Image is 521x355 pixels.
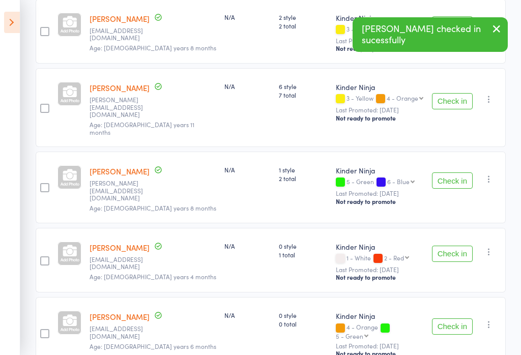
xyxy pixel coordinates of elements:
div: 4 - Orange [387,95,418,101]
span: 2 style [279,13,328,21]
span: 0 style [279,242,328,250]
small: Last Promoted: [DATE] [336,266,424,273]
small: ckap42@hotmail.com [90,256,156,271]
button: Check in [432,246,473,262]
a: [PERSON_NAME] [90,82,150,93]
a: [PERSON_NAME] [90,166,150,176]
a: [PERSON_NAME] [90,311,150,322]
div: 3 - Yellow [336,25,424,34]
span: 0 total [279,319,328,328]
div: N/A [224,82,271,91]
a: [PERSON_NAME] [90,242,150,253]
span: Age: [DEMOGRAPHIC_DATA] years 6 months [90,342,216,350]
span: 2 total [279,174,328,183]
span: Age: [DEMOGRAPHIC_DATA] years 8 months [90,43,216,52]
small: Last Promoted: [DATE] [336,190,424,197]
button: Check in [432,318,473,335]
div: Kinder Ninja [336,13,424,23]
div: N/A [224,242,271,250]
small: elizabeth.maniatis@gmail.com [90,180,156,201]
small: Last Promoted: [DATE] [336,342,424,349]
small: mlamunategui@gmail.com [90,27,156,42]
span: 6 style [279,82,328,91]
span: Age: [DEMOGRAPHIC_DATA] years 11 months [90,120,194,136]
div: 5 - Green [336,178,424,187]
div: N/A [224,165,271,174]
span: 1 total [279,250,328,259]
button: Check in [432,16,473,33]
span: 0 style [279,311,328,319]
small: c.e.gunasekara@outlook.com [90,96,156,118]
small: louholmes85@gmail.com [90,325,156,340]
div: Kinder Ninja [336,311,424,321]
div: Kinder Ninja [336,242,424,252]
button: Check in [432,172,473,189]
div: Kinder Ninja [336,165,424,175]
a: [PERSON_NAME] [90,13,150,24]
div: Not ready to promote [336,114,424,122]
div: N/A [224,311,271,319]
span: 2 total [279,21,328,30]
div: 4 - Orange [336,323,424,339]
span: 1 style [279,165,328,174]
div: Not ready to promote [336,44,424,52]
span: 7 total [279,91,328,99]
div: 5 - Green [336,333,363,339]
button: Check in [432,93,473,109]
div: 6 - Blue [387,178,410,185]
div: 2 - Red [384,254,404,261]
div: N/A [224,13,271,21]
small: Last Promoted: [DATE] [336,37,424,44]
div: Not ready to promote [336,197,424,205]
div: [PERSON_NAME] checked in sucessfully [353,17,508,52]
div: Kinder Ninja [336,82,424,92]
div: 1 - White [336,254,424,263]
span: Age: [DEMOGRAPHIC_DATA] years 8 months [90,203,216,212]
small: Last Promoted: [DATE] [336,106,424,113]
div: 3 - Yellow [336,95,424,103]
div: Not ready to promote [336,273,424,281]
span: Age: [DEMOGRAPHIC_DATA] years 4 months [90,272,216,281]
